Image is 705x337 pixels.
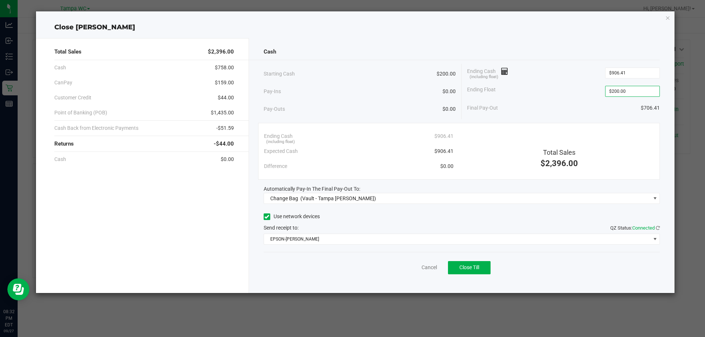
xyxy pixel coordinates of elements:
span: $0.00 [442,88,456,95]
span: $2,396.00 [208,48,234,56]
span: Total Sales [54,48,82,56]
span: (Vault - Tampa [PERSON_NAME]) [300,195,376,201]
iframe: Resource center [7,278,29,300]
span: Pay-Ins [264,88,281,95]
span: $200.00 [437,70,456,78]
span: Ending Float [467,86,496,97]
span: (including float) [266,139,295,145]
span: $159.00 [215,79,234,87]
span: Expected Cash [264,147,298,155]
span: $1,435.00 [211,109,234,117]
span: Cash [264,48,276,56]
span: $2,396.00 [540,159,578,168]
span: Change Bag [270,195,298,201]
span: QZ Status: [610,225,660,231]
span: $0.00 [440,162,453,170]
span: Cash Back from Electronic Payments [54,124,138,132]
span: $44.00 [218,94,234,102]
span: Send receipt to: [264,225,299,231]
span: Final Pay-Out [467,104,498,112]
div: Returns [54,136,234,152]
span: $906.41 [434,132,453,140]
span: Connected [632,225,655,231]
span: EPSON-[PERSON_NAME] [264,234,651,244]
span: $906.41 [434,147,453,155]
button: Close Till [448,261,491,274]
span: Difference [264,162,287,170]
label: Use network devices [264,213,320,220]
span: Automatically Pay-In The Final Pay-Out To: [264,186,360,192]
span: (including float) [470,74,498,80]
span: Customer Credit [54,94,91,102]
span: Pay-Outs [264,105,285,113]
span: Starting Cash [264,70,295,78]
span: $0.00 [442,105,456,113]
span: $706.41 [641,104,660,112]
a: Cancel [422,264,437,271]
span: Cash [54,64,66,72]
span: Ending Cash [467,67,508,78]
span: Ending Cash [264,132,293,140]
span: $0.00 [221,155,234,163]
span: Total Sales [543,149,575,156]
span: -$51.59 [216,124,234,132]
span: -$44.00 [214,140,234,148]
span: Close Till [459,264,479,270]
div: Close [PERSON_NAME] [36,22,675,32]
span: Cash [54,155,66,163]
span: CanPay [54,79,72,87]
span: $758.00 [215,64,234,72]
span: Point of Banking (POB) [54,109,107,117]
